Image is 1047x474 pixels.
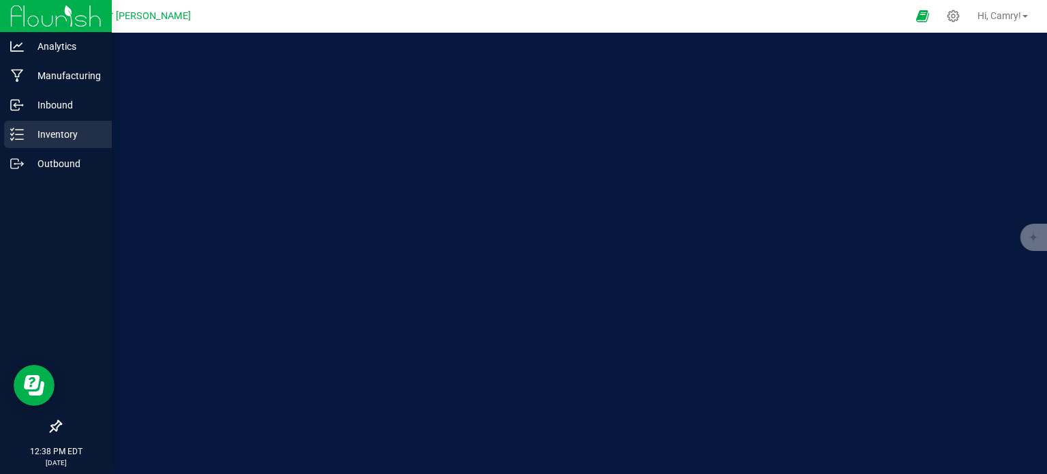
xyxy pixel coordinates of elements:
span: Hi, Camry! [977,10,1021,21]
p: Analytics [24,38,106,55]
div: Manage settings [945,10,962,23]
inline-svg: Outbound [10,157,24,171]
p: Inbound [24,97,106,113]
p: Manufacturing [24,68,106,84]
p: 12:38 PM EDT [6,445,106,458]
inline-svg: Inbound [10,98,24,112]
inline-svg: Analytics [10,40,24,53]
p: Outbound [24,155,106,172]
p: Inventory [24,126,106,143]
iframe: Resource center [14,365,55,406]
span: Open Ecommerce Menu [907,3,938,29]
inline-svg: Inventory [10,128,24,141]
span: Major [PERSON_NAME] [88,10,191,22]
p: [DATE] [6,458,106,468]
inline-svg: Manufacturing [10,69,24,83]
